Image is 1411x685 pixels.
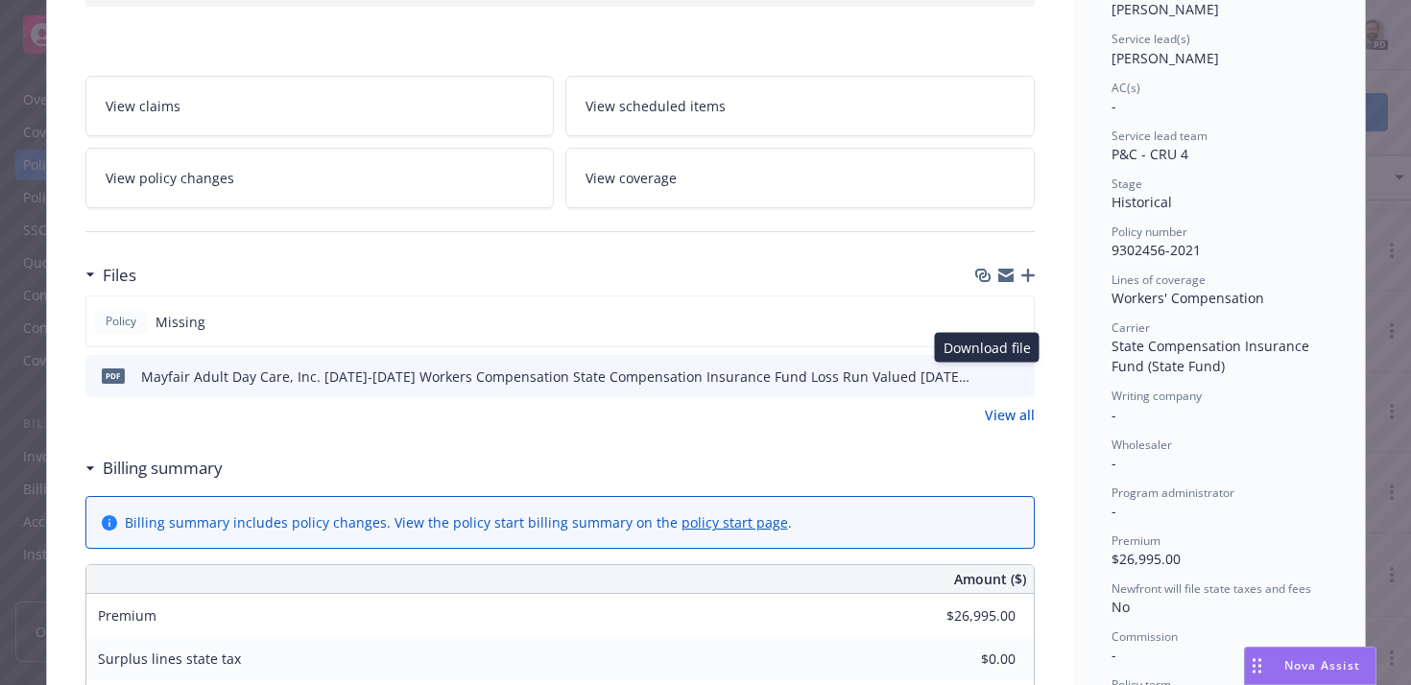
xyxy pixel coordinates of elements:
div: Drag to move [1245,648,1269,684]
span: pdf [102,368,125,383]
span: Service lead team [1112,128,1208,144]
span: View scheduled items [586,96,726,116]
span: Carrier [1112,319,1150,336]
span: Wholesaler [1112,437,1172,453]
span: Writing company [1112,388,1202,404]
a: View scheduled items [565,76,1035,136]
input: 0.00 [902,602,1027,630]
button: download file [979,366,994,387]
span: - [1112,646,1116,664]
span: - [1112,502,1116,520]
span: - [1112,454,1116,472]
span: Policy [102,313,140,330]
span: Lines of coverage [1112,272,1206,288]
span: View claims [106,96,180,116]
span: AC(s) [1112,80,1140,96]
a: View all [985,405,1035,425]
span: Missing [155,312,205,332]
button: preview file [1010,366,1027,387]
span: Historical [1112,193,1172,211]
h3: Billing summary [103,456,223,481]
div: Download file [935,333,1040,363]
button: Nova Assist [1244,647,1376,685]
a: policy start page [682,513,788,531]
span: View policy changes [106,168,234,188]
span: Program administrator [1112,484,1234,501]
span: P&C - CRU 4 [1112,145,1188,163]
a: View claims [85,76,555,136]
span: Newfront will file state taxes and fees [1112,580,1311,597]
span: - [1112,97,1116,115]
span: Service lead(s) [1112,31,1190,47]
span: $26,995.00 [1112,550,1181,568]
span: - [1112,406,1116,424]
span: Workers' Compensation [1112,289,1264,307]
span: Policy number [1112,224,1187,240]
div: Billing summary includes policy changes. View the policy start billing summary on the . [125,512,792,532]
div: Files [85,263,136,288]
span: Stage [1112,176,1142,192]
div: Mayfair Adult Day Care, Inc. [DATE]-[DATE] Workers Compensation State Compensation Insurance Fund... [141,366,971,387]
span: State Compensation Insurance Fund (State Fund) [1112,337,1313,375]
h3: Files [103,263,136,288]
div: Billing summary [85,456,223,481]
a: View policy changes [85,148,555,208]
span: Amount ($) [954,569,1026,589]
span: View coverage [586,168,677,188]
span: [PERSON_NAME] [1112,49,1219,67]
span: Premium [98,606,156,625]
a: View coverage [565,148,1035,208]
span: Surplus lines state tax [98,650,241,668]
span: 9302456-2021 [1112,241,1201,259]
span: Nova Assist [1284,657,1360,673]
span: Commission [1112,628,1178,645]
span: No [1112,598,1130,616]
span: Premium [1112,532,1160,549]
input: 0.00 [902,645,1027,673]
